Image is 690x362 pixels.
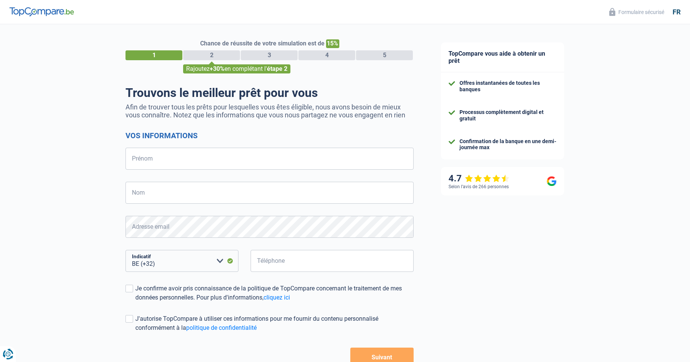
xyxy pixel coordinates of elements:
[210,65,224,72] span: +30%
[135,314,414,332] div: J'autorise TopCompare à utiliser ces informations pour me fournir du contenu personnalisé conform...
[459,138,557,151] div: Confirmation de la banque en une demi-journée max
[267,65,287,72] span: étape 2
[125,86,414,100] h1: Trouvons le meilleur prêt pour vous
[135,284,414,302] div: Je confirme avoir pris connaissance de la politique de TopCompare concernant le traitement de mes...
[263,294,290,301] a: cliquez ici
[459,80,557,93] div: Offres instantanées de toutes les banques
[125,103,414,119] p: Afin de trouver tous les prêts pour lesquelles vous êtes éligible, nous avons besoin de mieux vou...
[298,50,355,60] div: 4
[459,109,557,122] div: Processus complètement digital et gratuit
[186,324,257,331] a: politique de confidentialité
[605,6,669,18] button: Formulaire sécurisé
[125,50,182,60] div: 1
[673,8,681,16] div: fr
[326,39,339,48] span: 15%
[200,40,325,47] span: Chance de réussite de votre simulation est de
[251,250,414,272] input: 401020304
[441,42,564,72] div: TopCompare vous aide à obtenir un prêt
[183,50,240,60] div: 2
[183,64,290,73] div: Rajoutez en complétant l'
[448,184,509,189] div: Selon l’avis de 266 personnes
[9,7,74,16] img: TopCompare Logo
[125,131,414,140] h2: Vos informations
[241,50,298,60] div: 3
[448,173,510,184] div: 4.7
[356,50,413,60] div: 5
